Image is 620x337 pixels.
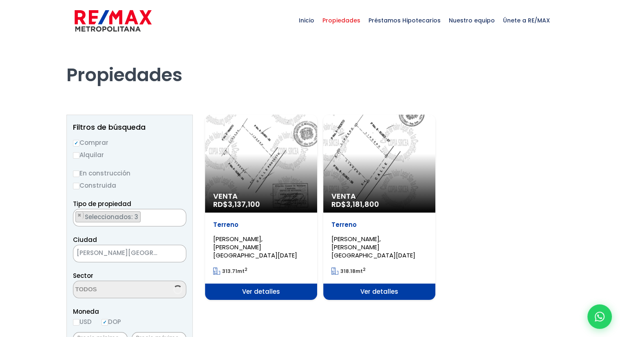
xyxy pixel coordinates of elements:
[174,250,178,257] span: ×
[323,284,435,300] span: Ver detalles
[228,199,260,209] span: 3,137,100
[213,192,309,200] span: Venta
[213,221,309,229] p: Terreno
[295,8,318,33] span: Inicio
[73,123,186,131] h2: Filtros de búsqueda
[101,317,121,327] label: DOP
[363,266,366,273] sup: 2
[75,9,152,33] img: remax-metropolitana-logo
[331,199,379,209] span: RD$
[346,199,379,209] span: 3,181,800
[323,115,435,300] a: Venta RD$3,181,800 Terreno [PERSON_NAME], [PERSON_NAME][GEOGRAPHIC_DATA][DATE] 318.18mt2 Ver deta...
[101,319,108,326] input: DOP
[205,115,317,300] a: Venta RD$3,137,100 Terreno [PERSON_NAME], [PERSON_NAME][GEOGRAPHIC_DATA][DATE] 313.71mt2 Ver deta...
[73,168,186,178] label: En construcción
[205,284,317,300] span: Ver detalles
[331,268,366,275] span: mt
[73,306,186,317] span: Moneda
[76,212,84,219] button: Remove item
[73,150,186,160] label: Alquilar
[73,180,186,191] label: Construida
[73,281,152,299] textarea: Search
[364,8,445,33] span: Préstamos Hipotecarios
[73,209,78,227] textarea: Search
[331,192,427,200] span: Venta
[77,212,82,219] span: ×
[75,211,141,222] li: TERRENO
[73,319,79,326] input: USD
[73,317,92,327] label: USD
[318,8,364,33] span: Propiedades
[84,213,140,221] span: Seleccionados: 3
[73,235,97,244] span: Ciudad
[66,41,554,86] h1: Propiedades
[177,211,182,219] button: Remove all items
[331,235,415,259] span: [PERSON_NAME], [PERSON_NAME][GEOGRAPHIC_DATA][DATE]
[73,183,79,189] input: Construida
[73,152,79,159] input: Alquilar
[177,212,181,219] span: ×
[73,137,186,148] label: Comprar
[222,268,237,275] span: 313.71
[445,8,499,33] span: Nuestro equipo
[165,247,178,260] button: Remove all items
[73,271,93,280] span: Sector
[499,8,554,33] span: Únete a RE/MAX
[340,268,355,275] span: 318.18
[213,235,297,259] span: [PERSON_NAME], [PERSON_NAME][GEOGRAPHIC_DATA][DATE]
[73,140,79,146] input: Comprar
[213,268,247,275] span: mt
[245,266,247,273] sup: 2
[73,200,131,208] span: Tipo de propiedad
[213,199,260,209] span: RD$
[73,247,165,259] span: SANTO DOMINGO NORTE
[73,245,186,262] span: SANTO DOMINGO NORTE
[73,171,79,177] input: En construcción
[331,221,427,229] p: Terreno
